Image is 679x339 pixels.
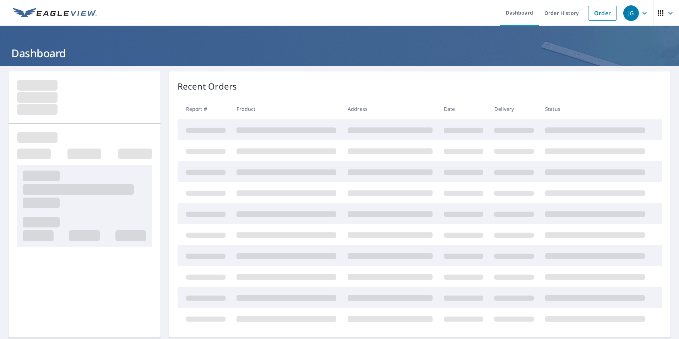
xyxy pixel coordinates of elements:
p: Recent Orders [178,80,237,93]
th: Date [438,98,489,119]
th: Report # [178,98,231,119]
img: EV Logo [13,8,97,18]
a: Order [588,6,617,21]
th: Product [231,98,342,119]
div: JG [623,5,639,21]
h1: Dashboard [9,46,670,60]
th: Status [539,98,651,119]
th: Address [342,98,438,119]
th: Delivery [489,98,539,119]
